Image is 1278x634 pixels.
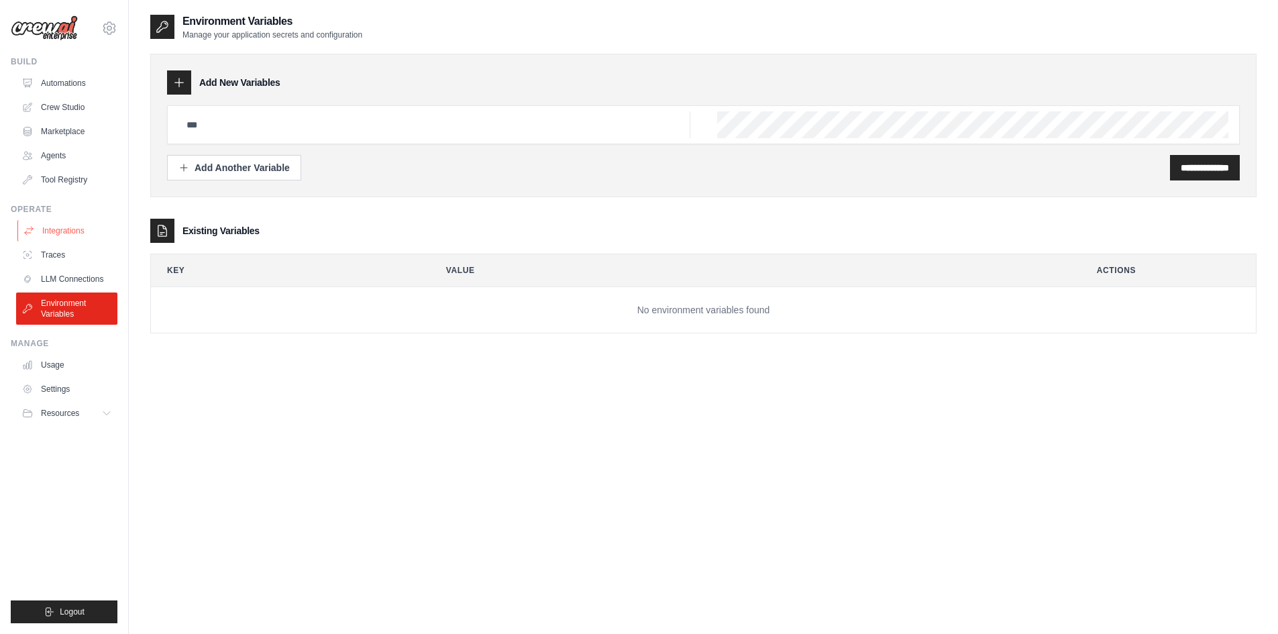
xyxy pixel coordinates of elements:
div: Add Another Variable [178,161,290,174]
th: Value [430,254,1070,286]
span: Logout [60,606,85,617]
a: Tool Registry [16,169,117,191]
button: Logout [11,600,117,623]
h3: Existing Variables [182,224,260,237]
th: Key [151,254,419,286]
p: Manage your application secrets and configuration [182,30,362,40]
span: Resources [41,408,79,419]
a: LLM Connections [16,268,117,290]
a: Environment Variables [16,293,117,325]
h3: Add New Variables [199,76,280,89]
a: Settings [16,378,117,400]
a: Crew Studio [16,97,117,118]
button: Resources [16,403,117,424]
div: Manage [11,338,117,349]
a: Agents [16,145,117,166]
a: Automations [16,72,117,94]
td: No environment variables found [151,287,1256,333]
button: Add Another Variable [167,155,301,180]
a: Integrations [17,220,119,242]
a: Traces [16,244,117,266]
div: Operate [11,204,117,215]
th: Actions [1081,254,1256,286]
div: Build [11,56,117,67]
img: Logo [11,15,78,41]
a: Marketplace [16,121,117,142]
h2: Environment Variables [182,13,362,30]
a: Usage [16,354,117,376]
